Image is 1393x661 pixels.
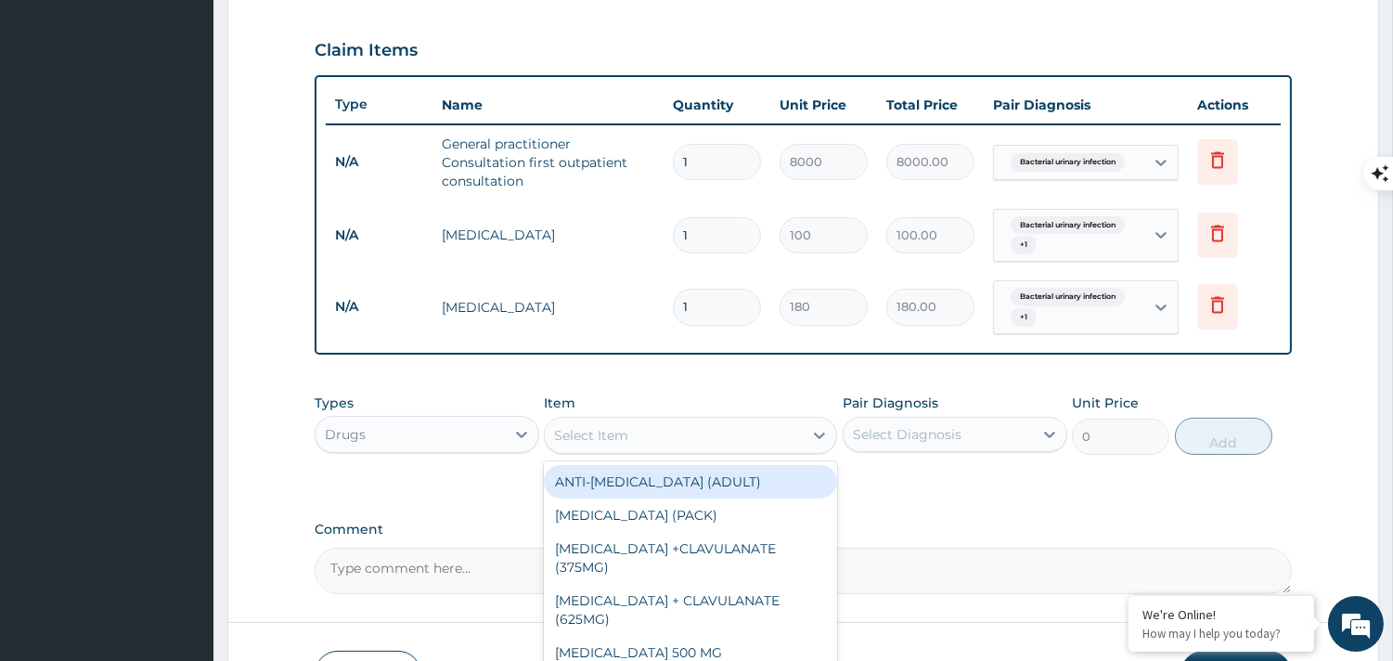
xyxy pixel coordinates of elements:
label: Unit Price [1072,394,1139,412]
th: Unit Price [770,86,877,123]
th: Name [432,86,664,123]
div: Minimize live chat window [304,9,349,54]
div: [MEDICAL_DATA] (PACK) [544,499,837,532]
span: + 1 [1011,236,1037,254]
div: [MEDICAL_DATA] +CLAVULANATE (375MG) [544,532,837,584]
td: [MEDICAL_DATA] [432,216,664,253]
textarea: Type your message and hit 'Enter' [9,453,354,518]
div: [MEDICAL_DATA] + CLAVULANATE (625MG) [544,584,837,636]
label: Types [315,395,354,411]
button: Add [1175,418,1272,455]
div: Select Diagnosis [853,425,961,444]
label: Pair Diagnosis [843,394,938,412]
td: General practitioner Consultation first outpatient consultation [432,125,664,200]
th: Quantity [664,86,770,123]
div: ANTI-[MEDICAL_DATA] (ADULT) [544,465,837,499]
th: Pair Diagnosis [984,86,1188,123]
div: We're Online! [1142,606,1300,623]
td: [MEDICAL_DATA] [432,289,664,326]
th: Total Price [877,86,984,123]
th: Actions [1188,86,1281,123]
img: d_794563401_company_1708531726252_794563401 [34,93,75,139]
label: Comment [315,522,1292,538]
th: Type [326,87,432,122]
td: N/A [326,145,432,179]
td: N/A [326,290,432,324]
h3: Claim Items [315,41,418,61]
label: Item [544,394,575,412]
span: Bacterial urinary infection [1011,288,1125,306]
div: Chat with us now [97,104,312,128]
span: Bacterial urinary infection [1011,216,1125,235]
p: How may I help you today? [1142,626,1300,642]
span: + 1 [1011,308,1037,327]
span: We're online! [108,207,256,395]
div: Select Item [554,426,628,445]
span: Bacterial urinary infection [1011,153,1125,172]
td: N/A [326,218,432,253]
div: Drugs [325,425,366,444]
